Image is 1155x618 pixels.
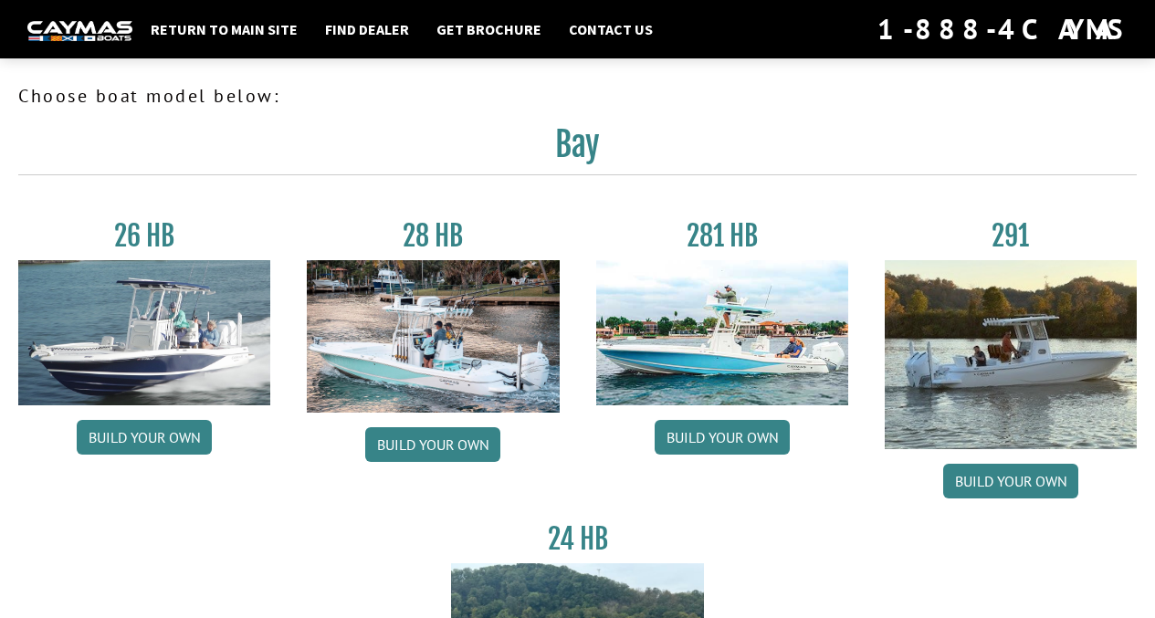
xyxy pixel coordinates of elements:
[18,260,270,405] img: 26_new_photo_resized.jpg
[18,82,1137,110] p: Choose boat model below:
[427,17,551,41] a: Get Brochure
[596,219,848,253] h3: 281 HB
[365,427,500,462] a: Build your own
[77,420,212,455] a: Build your own
[18,219,270,253] h3: 26 HB
[560,17,662,41] a: Contact Us
[27,21,132,40] img: white-logo-c9c8dbefe5ff5ceceb0f0178aa75bf4bb51f6bca0971e226c86eb53dfe498488.png
[596,260,848,405] img: 28-hb-twin.jpg
[885,219,1137,253] h3: 291
[142,17,307,41] a: Return to main site
[877,9,1128,49] div: 1-888-4CAYMAS
[655,420,790,455] a: Build your own
[316,17,418,41] a: Find Dealer
[307,219,559,253] h3: 28 HB
[943,464,1078,498] a: Build your own
[18,124,1137,175] h2: Bay
[885,260,1137,449] img: 291_Thumbnail.jpg
[307,260,559,413] img: 28_hb_thumbnail_for_caymas_connect.jpg
[451,522,703,556] h3: 24 HB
